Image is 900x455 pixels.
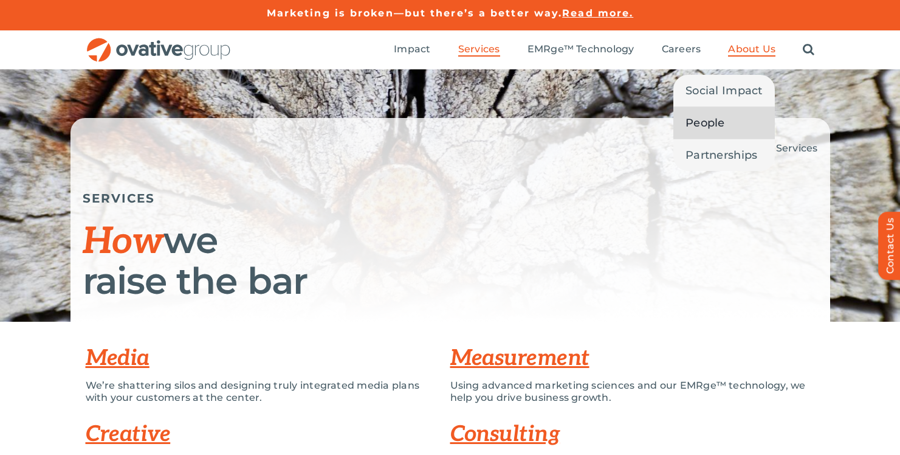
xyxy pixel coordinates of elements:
[527,43,634,57] a: EMRge™ Technology
[662,43,701,55] span: Careers
[728,43,775,55] span: About Us
[803,43,814,57] a: Search
[394,43,430,57] a: Impact
[562,7,633,19] a: Read more.
[394,30,814,69] nav: Menu
[527,43,634,55] span: EMRge™ Technology
[450,380,815,404] p: Using advanced marketing sciences and our EMRge™ technology, we help you drive business growth.
[83,191,818,206] h5: SERVICES
[685,147,757,164] span: Partnerships
[450,345,589,372] a: Measurement
[86,345,149,372] a: Media
[458,43,500,55] span: Services
[267,7,563,19] a: Marketing is broken—but there’s a better way.
[776,142,818,154] span: Services
[673,139,775,171] a: Partnerships
[662,43,701,57] a: Careers
[83,220,163,264] span: How
[86,36,232,48] a: OG_Full_horizontal_RGB
[394,43,430,55] span: Impact
[86,421,171,448] a: Creative
[86,380,432,404] p: We’re shattering silos and designing truly integrated media plans with your customers at the center.
[685,114,725,131] span: People
[673,107,775,139] a: People
[673,75,775,106] a: Social Impact
[83,221,818,300] h1: we raise the bar
[450,421,560,448] a: Consulting
[458,43,500,57] a: Services
[728,43,775,57] a: About Us
[685,82,763,99] span: Social Impact
[740,142,817,154] span: »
